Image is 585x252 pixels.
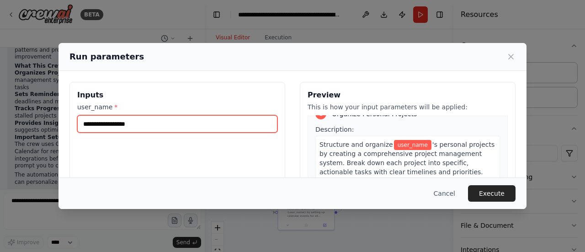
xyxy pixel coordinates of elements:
[308,90,508,101] h3: Preview
[319,141,495,203] span: 's personal projects by creating a comprehensive project management system. Break down each proje...
[69,50,144,63] h2: Run parameters
[426,185,463,202] button: Cancel
[394,140,431,150] span: Variable: user_name
[77,90,277,101] h3: Inputs
[308,102,508,112] p: This is how your input parameters will be applied:
[468,185,516,202] button: Execute
[77,102,277,112] label: user_name
[319,141,393,148] span: Structure and organize
[315,126,354,133] span: Description:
